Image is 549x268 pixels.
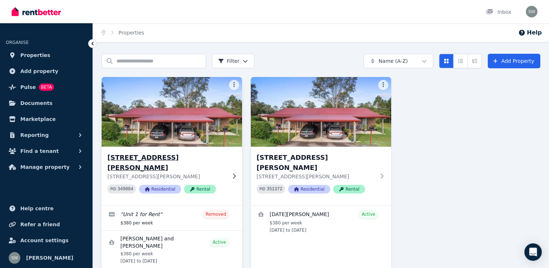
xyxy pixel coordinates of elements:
[488,54,540,68] a: Add Property
[20,220,60,229] span: Refer a friend
[139,185,181,194] span: Residential
[467,54,482,68] button: Expanded list view
[20,67,58,76] span: Add property
[107,173,226,180] p: [STREET_ADDRESS][PERSON_NAME]
[184,185,216,194] span: Rental
[6,112,87,126] a: Marketplace
[486,8,511,16] div: Inbox
[39,84,54,91] span: BETA
[212,54,254,68] button: Filter
[20,115,56,123] span: Marketplace
[257,173,375,180] p: [STREET_ADDRESS][PERSON_NAME]
[251,77,391,205] a: 2/12 Loder Street, Southside[STREET_ADDRESS][PERSON_NAME][STREET_ADDRESS][PERSON_NAME]PID 351372R...
[378,57,408,65] span: Name (A-Z)
[107,153,226,173] h3: [STREET_ADDRESS][PERSON_NAME]
[6,128,87,142] button: Reporting
[6,80,87,94] a: PulseBETA
[518,28,542,37] button: Help
[526,6,537,17] img: Sarah Willmott
[453,54,468,68] button: Compact list view
[439,54,454,68] button: Card view
[6,40,29,45] span: ORGANISE
[93,23,153,42] nav: Breadcrumb
[110,187,116,191] small: PID
[20,236,69,245] span: Account settings
[6,144,87,158] button: Find a tenant
[251,206,391,237] a: View details for Noel Wright
[12,6,61,17] img: RentBetter
[524,243,542,261] div: Open Intercom Messenger
[102,77,242,205] a: 1/12 Loder Street, Southside[STREET_ADDRESS][PERSON_NAME][STREET_ADDRESS][PERSON_NAME]PID 349084R...
[98,75,245,149] img: 1/12 Loder Street, Southside
[259,187,265,191] small: PID
[6,160,87,174] button: Manage property
[6,64,87,78] a: Add property
[257,153,375,173] h3: [STREET_ADDRESS][PERSON_NAME]
[20,99,53,107] span: Documents
[20,204,54,213] span: Help centre
[118,187,133,192] code: 349084
[218,57,239,65] span: Filter
[9,252,20,264] img: Sarah Willmott
[20,131,49,139] span: Reporting
[6,217,87,232] a: Refer a friend
[119,30,144,36] a: Properties
[229,80,239,90] button: More options
[333,185,365,194] span: Rental
[378,80,388,90] button: More options
[20,51,50,60] span: Properties
[20,147,59,155] span: Find a tenant
[6,201,87,216] a: Help centre
[6,233,87,248] a: Account settings
[20,163,70,171] span: Manage property
[267,187,282,192] code: 351372
[288,185,330,194] span: Residential
[26,253,73,262] span: [PERSON_NAME]
[102,206,242,230] a: Edit listing: Unit 1 for Rent
[251,77,391,147] img: 2/12 Loder Street, Southside
[6,48,87,62] a: Properties
[20,83,36,92] span: Pulse
[364,54,433,68] button: Name (A-Z)
[6,96,87,110] a: Documents
[439,54,482,68] div: View options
